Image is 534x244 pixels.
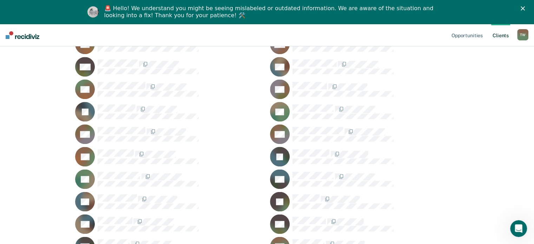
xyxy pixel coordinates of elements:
iframe: Intercom live chat [510,220,527,237]
img: Profile image for Kim [87,6,99,18]
a: Opportunities [450,24,484,46]
a: Clients [491,24,510,46]
div: Close [521,6,528,11]
div: 🚨 Hello! We understand you might be seeing mislabeled or outdated information. We are aware of th... [104,5,436,19]
button: TW [517,29,528,40]
div: T W [517,29,528,40]
img: Recidiviz [6,31,39,39]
